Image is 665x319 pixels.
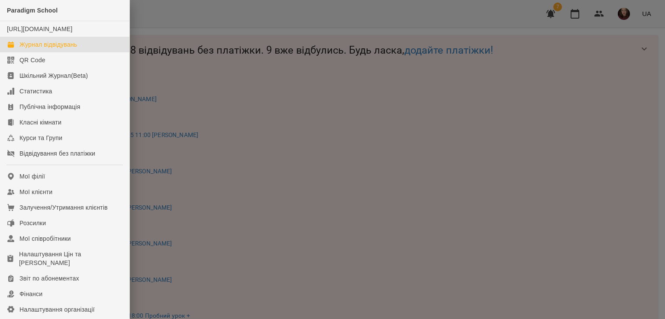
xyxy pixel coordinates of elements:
[19,149,95,158] div: Відвідування без платіжки
[19,219,46,227] div: Розсилки
[19,188,52,196] div: Мої клієнти
[7,7,58,14] span: Paradigm School
[19,305,95,314] div: Налаштування організації
[19,56,45,64] div: QR Code
[19,134,62,142] div: Курси та Групи
[19,290,42,298] div: Фінанси
[19,274,79,283] div: Звіт по абонементах
[19,71,88,80] div: Шкільний Журнал(Beta)
[7,26,72,32] a: [URL][DOMAIN_NAME]
[19,203,108,212] div: Залучення/Утримання клієнтів
[19,118,61,127] div: Класні кімнати
[19,250,123,267] div: Налаштування Цін та [PERSON_NAME]
[19,172,45,181] div: Мої філії
[19,87,52,96] div: Статистика
[19,102,80,111] div: Публічна інформація
[19,40,77,49] div: Журнал відвідувань
[19,234,71,243] div: Мої співробітники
